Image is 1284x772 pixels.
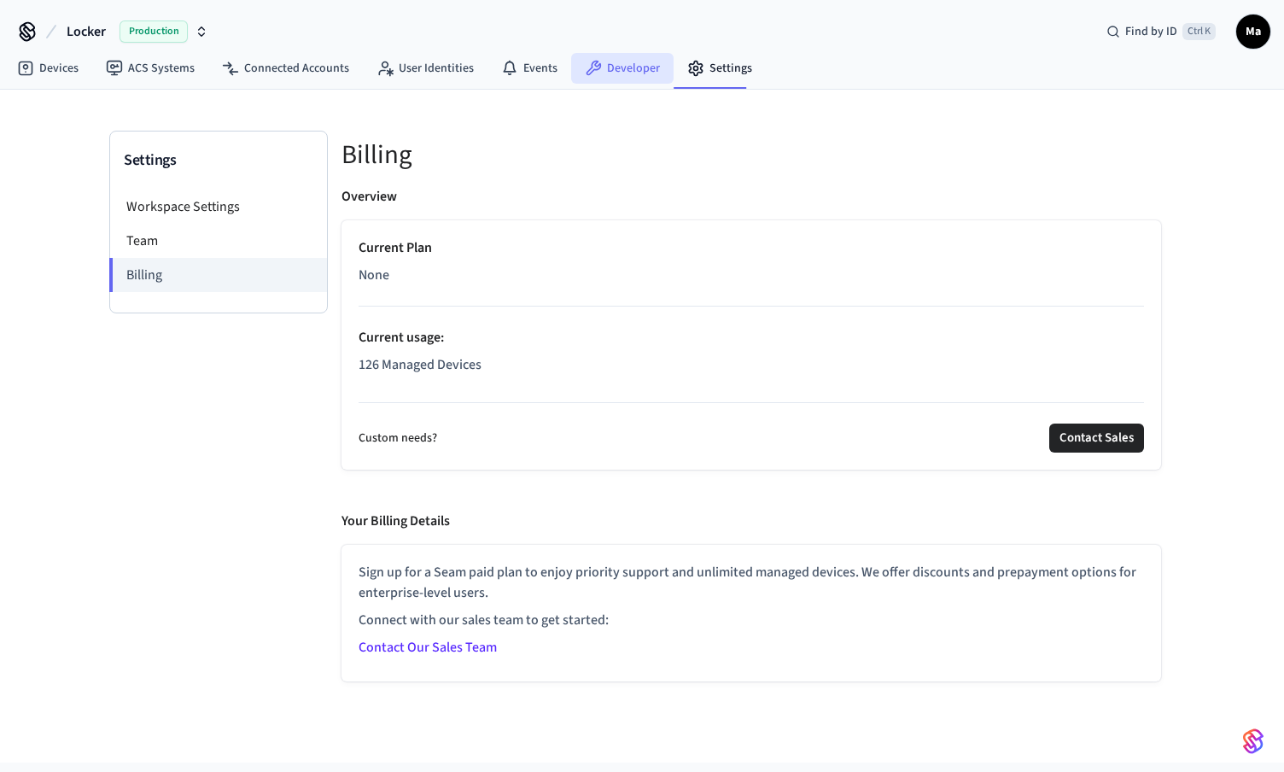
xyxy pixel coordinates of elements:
[674,53,766,84] a: Settings
[359,265,389,285] span: None
[110,224,327,258] li: Team
[363,53,487,84] a: User Identities
[341,137,1161,173] h5: Billing
[67,21,106,42] span: Locker
[110,190,327,224] li: Workspace Settings
[359,562,1144,603] p: Sign up for a Seam paid plan to enjoy priority support and unlimited managed devices. We offer di...
[1125,23,1177,40] span: Find by ID
[92,53,208,84] a: ACS Systems
[359,237,1144,258] p: Current Plan
[120,20,188,43] span: Production
[3,53,92,84] a: Devices
[359,354,1144,375] p: 126 Managed Devices
[1238,16,1269,47] span: Ma
[487,53,571,84] a: Events
[1182,23,1216,40] span: Ctrl K
[1243,728,1264,755] img: SeamLogoGradient.69752ec5.svg
[341,511,450,531] p: Your Billing Details
[341,186,397,207] p: Overview
[359,610,1144,630] p: Connect with our sales team to get started:
[359,638,497,657] a: Contact Our Sales Team
[359,424,1144,453] div: Custom needs?
[208,53,363,84] a: Connected Accounts
[1049,424,1144,453] button: Contact Sales
[109,258,327,292] li: Billing
[124,149,313,173] h3: Settings
[1236,15,1270,49] button: Ma
[571,53,674,84] a: Developer
[1093,16,1229,47] div: Find by IDCtrl K
[359,327,1144,348] p: Current usage :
